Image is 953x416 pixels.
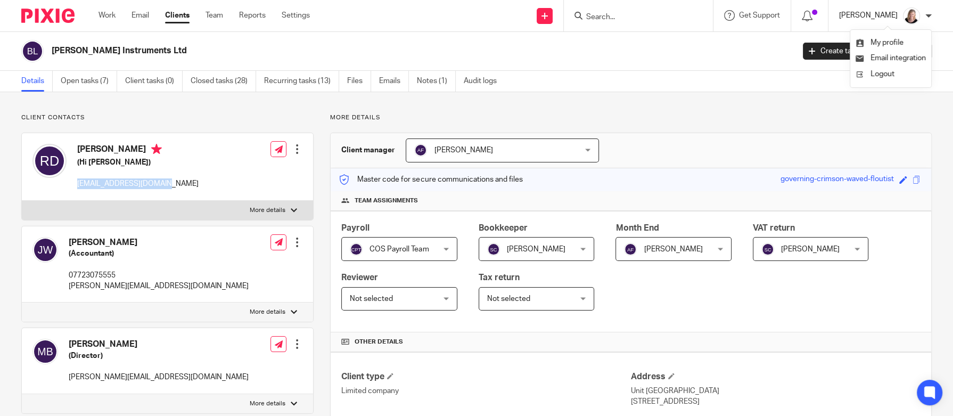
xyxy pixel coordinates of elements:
img: svg%3E [32,144,67,178]
a: Reports [239,10,266,21]
a: Clients [165,10,190,21]
p: Client contacts [21,113,314,122]
p: [PERSON_NAME][EMAIL_ADDRESS][DOMAIN_NAME] [69,372,249,382]
i: Primary [151,144,162,154]
span: Logout [870,70,894,78]
img: svg%3E [32,339,58,364]
p: [STREET_ADDRESS] [631,396,921,407]
a: Emails [379,71,409,92]
img: K%20Garrattley%20headshot%20black%20top%20cropped.jpg [903,7,920,25]
img: svg%3E [487,243,500,256]
a: Client tasks (0) [125,71,183,92]
a: Work [98,10,116,21]
h4: [PERSON_NAME] [77,144,199,157]
h5: (Hi [PERSON_NAME]) [77,157,199,168]
a: Details [21,71,53,92]
h4: [PERSON_NAME] [69,237,249,248]
a: Create task [803,43,865,60]
a: Team [206,10,223,21]
a: Open tasks (7) [61,71,117,92]
a: Recurring tasks (13) [264,71,339,92]
span: Reviewer [341,273,378,282]
p: More details [250,399,285,408]
span: Get Support [739,12,780,19]
span: Team assignments [355,197,418,205]
h5: (Accountant) [69,248,249,259]
input: Search [585,13,681,22]
span: Not selected [487,295,530,303]
a: Audit logs [464,71,505,92]
span: Email integration [870,54,926,62]
span: [PERSON_NAME] [507,246,565,253]
h4: [PERSON_NAME] [69,339,249,350]
p: More details [250,206,285,215]
h5: (Director) [69,350,249,361]
span: My profile [870,39,903,46]
span: [PERSON_NAME] [644,246,702,253]
p: Limited company [341,386,631,396]
span: Month End [615,224,659,232]
span: [PERSON_NAME] [434,146,492,154]
p: More details [250,308,285,316]
span: Tax return [479,273,520,282]
img: Pixie [21,9,75,23]
span: VAT return [753,224,795,232]
a: My profile [856,39,903,46]
p: 07723075555 [69,270,249,281]
a: Email [132,10,149,21]
p: [PERSON_NAME][EMAIL_ADDRESS][DOMAIN_NAME] [69,281,249,291]
p: Master code for secure communications and files [339,174,522,185]
span: Payroll [341,224,369,232]
img: svg%3E [761,243,774,256]
h2: [PERSON_NAME] Instruments Ltd [52,45,640,56]
a: Settings [282,10,310,21]
p: [EMAIL_ADDRESS][DOMAIN_NAME] [77,178,199,189]
img: svg%3E [21,40,44,62]
h4: Client type [341,371,631,382]
img: svg%3E [414,144,427,157]
h3: Client manager [341,145,395,156]
span: [PERSON_NAME] [781,246,840,253]
span: COS Payroll Team [369,246,429,253]
p: More details [330,113,932,122]
span: Not selected [350,295,393,303]
p: [PERSON_NAME] [839,10,898,21]
img: svg%3E [624,243,637,256]
h4: Address [631,371,921,382]
a: Email integration [856,54,926,62]
img: svg%3E [32,237,58,263]
a: Closed tasks (28) [191,71,256,92]
img: svg%3E [350,243,363,256]
a: Notes (1) [417,71,456,92]
a: Files [347,71,371,92]
span: Other details [355,338,403,346]
p: Unit [GEOGRAPHIC_DATA] [631,386,921,396]
div: governing-crimson-waved-floutist [781,174,894,186]
a: Logout [856,67,926,82]
span: Bookkeeper [479,224,528,232]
